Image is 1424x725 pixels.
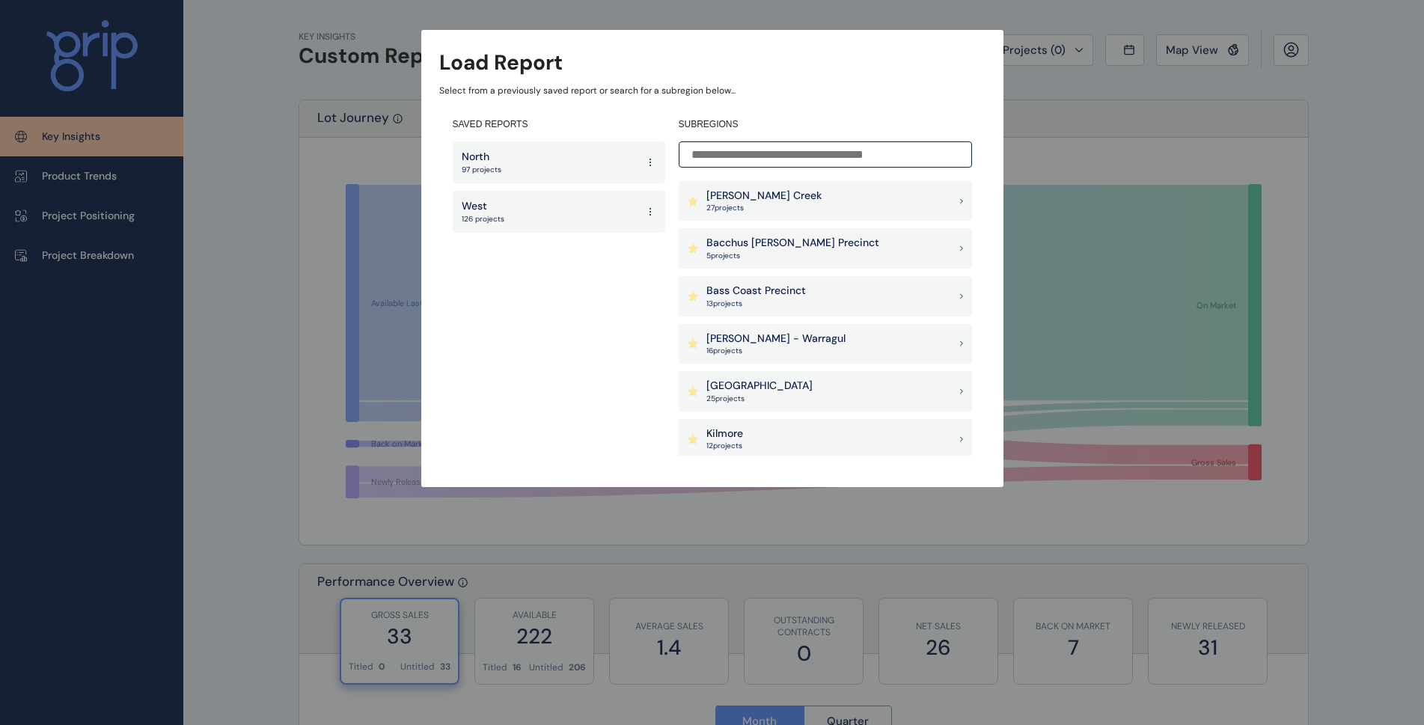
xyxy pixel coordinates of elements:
p: 97 projects [462,165,501,175]
h3: Load Report [439,48,563,77]
h4: SAVED REPORTS [453,118,665,131]
p: North [462,150,501,165]
h4: SUBREGIONS [679,118,972,131]
p: Select from a previously saved report or search for a subregion below... [439,85,986,97]
p: 12 project s [706,441,743,451]
p: Kilmore [706,426,743,441]
p: West [462,199,504,214]
p: [PERSON_NAME] - Warragul [706,331,846,346]
p: [PERSON_NAME] Creek [706,189,822,204]
p: 27 project s [706,203,822,213]
p: Bass Coast Precinct [706,284,806,299]
p: 126 projects [462,214,504,224]
p: 25 project s [706,394,813,404]
p: 16 project s [706,346,846,356]
p: [GEOGRAPHIC_DATA] [706,379,813,394]
p: Bacchus [PERSON_NAME] Precinct [706,236,879,251]
p: 13 project s [706,299,806,309]
p: 5 project s [706,251,879,261]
